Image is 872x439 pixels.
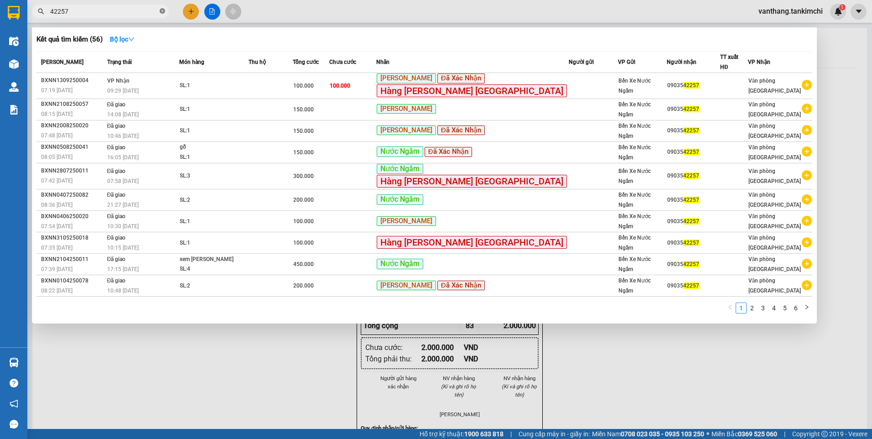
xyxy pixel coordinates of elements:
[667,81,720,90] div: 09035
[293,282,314,289] span: 200.000
[41,154,73,160] span: 08:05 [DATE]
[376,59,389,65] span: Nhãn
[10,399,18,408] span: notification
[377,175,567,188] span: Hàng [PERSON_NAME] [GEOGRAPHIC_DATA]
[41,202,73,208] span: 08:36 [DATE]
[748,78,801,94] span: Văn phòng [GEOGRAPHIC_DATA]
[802,259,812,269] span: plus-circle
[41,233,104,243] div: BXNN3105250018
[758,303,768,313] a: 3
[618,101,651,118] span: Bến Xe Nước Ngầm
[41,212,104,221] div: BXNN0406250020
[41,59,83,65] span: [PERSON_NAME]
[107,168,126,174] span: Đã giao
[618,78,651,94] span: Bến Xe Nước Ngầm
[107,266,139,272] span: 17:15 [DATE]
[107,277,126,284] span: Đã giao
[758,303,768,314] li: 3
[110,36,135,43] strong: Bộ lọc
[748,59,770,65] span: VP Nhận
[802,125,812,135] span: plus-circle
[107,245,139,251] span: 10:15 [DATE]
[180,195,248,205] div: SL: 2
[377,236,567,249] span: Hàng [PERSON_NAME] [GEOGRAPHIC_DATA]
[377,259,423,269] span: Nước Ngầm
[667,217,720,226] div: 09035
[804,304,810,310] span: right
[9,82,19,92] img: warehouse-icon
[667,105,720,114] div: 09035
[38,8,44,15] span: search
[377,164,423,174] span: Nước Ngầm
[41,223,73,230] span: 07:54 [DATE]
[683,172,699,179] span: 42257
[41,87,73,94] span: 07:19 [DATE]
[667,171,720,181] div: 09035
[293,197,314,203] span: 200.000
[425,147,472,157] span: Đã Xác Nhận
[683,149,699,155] span: 42257
[725,303,736,314] li: Previous Page
[683,240,699,246] span: 42257
[667,147,720,157] div: 09035
[128,36,135,42] span: down
[180,281,248,291] div: SL: 2
[41,245,73,251] span: 07:35 [DATE]
[618,59,635,65] span: VP Gửi
[618,168,651,184] span: Bến Xe Nước Ngầm
[107,88,139,94] span: 09:29 [DATE]
[748,144,801,161] span: Văn phòng [GEOGRAPHIC_DATA]
[293,106,314,113] span: 150.000
[802,80,812,90] span: plus-circle
[802,237,812,247] span: plus-circle
[107,213,126,219] span: Đã giao
[377,216,436,226] span: [PERSON_NAME]
[748,101,801,118] span: Văn phòng [GEOGRAPHIC_DATA]
[683,197,699,203] span: 42257
[41,142,104,152] div: BXNN0508250041
[748,277,801,294] span: Văn phòng [GEOGRAPHIC_DATA]
[107,223,139,230] span: 10:30 [DATE]
[293,83,314,89] span: 100.000
[41,132,73,139] span: 07:48 [DATE]
[791,303,801,313] a: 6
[683,218,699,225] span: 42257
[107,111,139,118] span: 14:08 [DATE]
[107,192,126,198] span: Đã giao
[10,420,18,429] span: message
[683,282,699,289] span: 42257
[41,255,104,264] div: BXNN2104250011
[9,37,19,46] img: warehouse-icon
[618,256,651,272] span: Bến Xe Nước Ngầm
[41,166,104,176] div: BXNN2807250011
[293,149,314,156] span: 150.000
[618,144,651,161] span: Bến Xe Nước Ngầm
[748,123,801,139] span: Văn phòng [GEOGRAPHIC_DATA]
[736,303,747,314] li: 1
[293,218,314,225] span: 100.000
[180,264,248,274] div: SL: 4
[683,261,699,267] span: 42257
[107,59,132,65] span: Trạng thái
[41,276,104,286] div: BXNN0104250078
[107,78,130,84] span: VP Nhận
[107,123,126,129] span: Đã giao
[107,256,126,262] span: Đã giao
[377,73,436,84] span: [PERSON_NAME]
[180,142,248,152] div: gỗ
[802,216,812,226] span: plus-circle
[377,84,567,97] span: Hàng [PERSON_NAME] [GEOGRAPHIC_DATA]
[107,101,126,108] span: Đã giao
[107,144,126,151] span: Đã giao
[780,303,790,313] a: 5
[618,123,651,139] span: Bến Xe Nước Ngầm
[160,7,165,16] span: close-circle
[293,173,314,179] span: 300.000
[329,59,356,65] span: Chưa cước
[293,59,319,65] span: Tổng cước
[10,379,18,387] span: question-circle
[437,281,485,291] span: Đã Xác Nhận
[667,59,696,65] span: Người nhận
[107,133,139,139] span: 10:46 [DATE]
[50,6,158,16] input: Tìm tên, số ĐT hoặc mã đơn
